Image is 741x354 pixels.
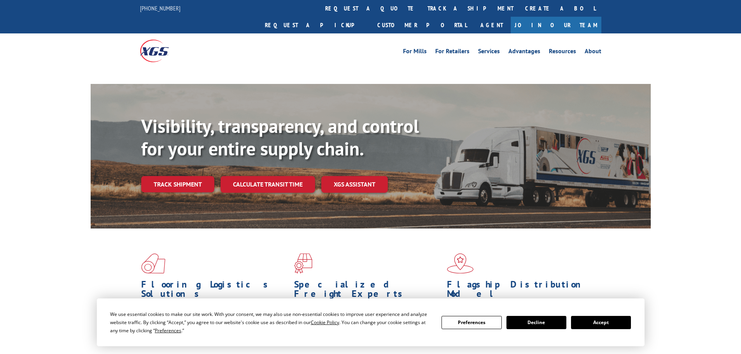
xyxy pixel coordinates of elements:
[403,48,427,57] a: For Mills
[155,327,181,334] span: Preferences
[141,280,288,302] h1: Flooring Logistics Solutions
[141,176,214,192] a: Track shipment
[549,48,576,57] a: Resources
[97,298,645,346] div: Cookie Consent Prompt
[259,17,371,33] a: Request a pickup
[294,253,312,274] img: xgs-icon-focused-on-flooring-red
[140,4,180,12] a: [PHONE_NUMBER]
[571,316,631,329] button: Accept
[473,17,511,33] a: Agent
[110,310,432,335] div: We use essential cookies to make our site work. With your consent, we may also use non-essential ...
[311,319,339,326] span: Cookie Policy
[221,176,315,193] a: Calculate transit time
[508,48,540,57] a: Advantages
[371,17,473,33] a: Customer Portal
[511,17,601,33] a: Join Our Team
[447,253,474,274] img: xgs-icon-flagship-distribution-model-red
[447,280,594,302] h1: Flagship Distribution Model
[435,48,469,57] a: For Retailers
[506,316,566,329] button: Decline
[141,253,165,274] img: xgs-icon-total-supply-chain-intelligence-red
[585,48,601,57] a: About
[141,114,419,160] b: Visibility, transparency, and control for your entire supply chain.
[294,280,441,302] h1: Specialized Freight Experts
[441,316,501,329] button: Preferences
[321,176,388,193] a: XGS ASSISTANT
[478,48,500,57] a: Services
